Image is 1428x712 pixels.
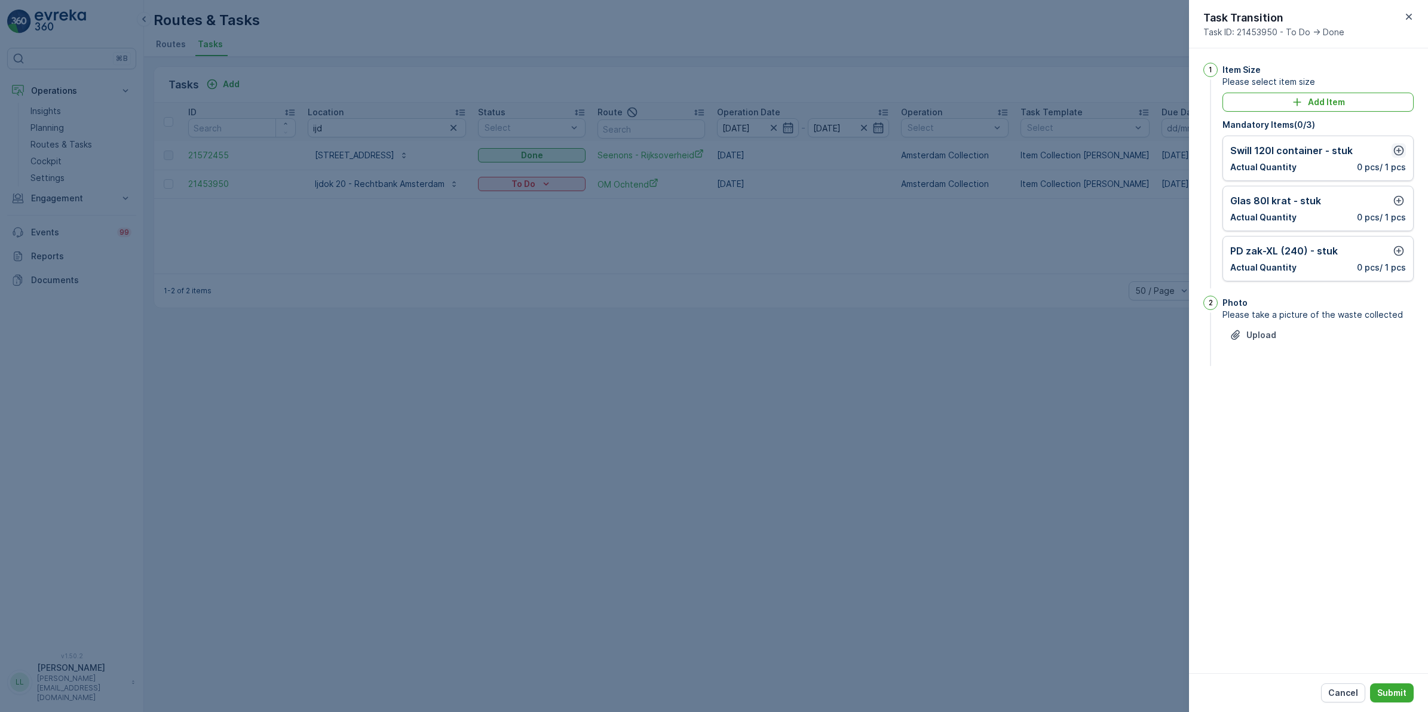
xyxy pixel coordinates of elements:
button: Add Item [1222,93,1414,112]
p: 0 pcs / 1 pcs [1357,211,1406,223]
p: Upload [1246,329,1276,341]
p: Actual Quantity [1230,211,1297,223]
p: 0 pcs / 1 pcs [1357,161,1406,173]
p: Add Item [1308,96,1345,108]
button: Cancel [1321,683,1365,702]
p: Item Size [1222,64,1261,76]
button: Submit [1370,683,1414,702]
p: Task Transition [1203,10,1344,26]
p: Actual Quantity [1230,161,1297,173]
p: Submit [1377,687,1406,699]
p: Swill 120l container - stuk [1230,143,1353,158]
p: Glas 80l krat - stuk [1230,194,1321,208]
p: Photo [1222,297,1248,309]
p: Actual Quantity [1230,262,1297,274]
p: Cancel [1328,687,1358,699]
button: Upload File [1222,326,1283,345]
div: 2 [1203,296,1218,310]
span: Task ID: 21453950 - To Do -> Done [1203,26,1344,38]
p: Mandatory Items ( 0 / 3 ) [1222,119,1414,131]
span: Please select item size [1222,76,1414,88]
p: 0 pcs / 1 pcs [1357,262,1406,274]
p: PD zak-XL (240) - stuk [1230,244,1338,258]
span: Please take a picture of the waste collected [1222,309,1414,321]
div: 1 [1203,63,1218,77]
